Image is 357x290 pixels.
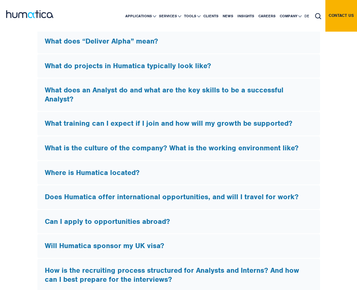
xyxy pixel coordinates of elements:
[45,86,313,104] h5: What does an Analyst do and what are the key skills to be a successful Analyst?
[45,168,313,177] h5: Where is Humatica located?
[123,0,157,32] a: Applications
[45,193,313,202] h5: Does Humatica offer international opportunities, and will I travel for work?
[201,0,221,32] a: Clients
[45,266,313,284] h5: How is the recruiting process structured for Analysts and Interns? And how can I best prepare for...
[45,37,313,46] h5: What does “Deliver Alpha” mean?
[45,62,313,71] h5: What do projects in Humatica typically look like?
[6,10,53,18] img: logo
[45,119,313,128] h5: What training can I expect if I join and how will my growth be supported?
[235,0,256,32] a: Insights
[278,0,302,32] a: Company
[182,0,201,32] a: Tools
[157,0,182,32] a: Services
[256,0,278,32] a: Careers
[45,242,313,251] h5: Will Humatica sponsor my UK visa?
[315,13,321,19] img: search_icon
[45,144,313,153] h5: What is the culture of the company? What is the working environment like?
[45,217,313,226] h5: Can I apply to opportunities abroad?
[304,14,309,18] span: DE
[302,0,311,32] a: DE
[221,0,235,32] a: News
